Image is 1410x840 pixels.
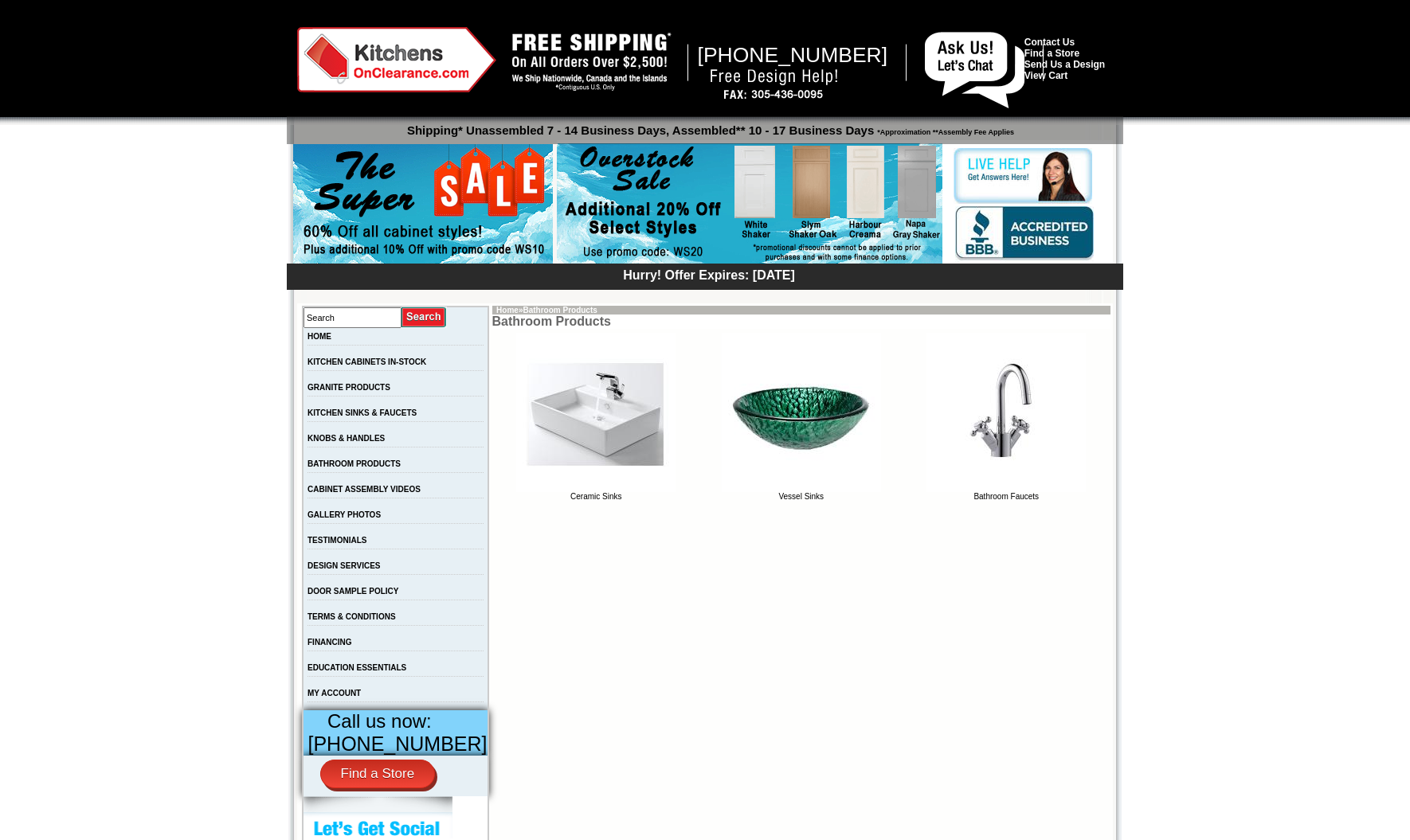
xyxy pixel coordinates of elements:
a: Find a Store [1024,48,1079,59]
a: DOOR SAMPLE POLICY [307,587,398,596]
a: GALLERY PHOTOS [307,510,381,519]
a: TESTIMONIALS [307,536,366,545]
a: Vessel Sinks [722,485,881,501]
div: Hurry! Offer Expires: [DATE] [295,266,1123,283]
a: View Cart [1024,70,1067,81]
a: TERMS & CONDITIONS [307,612,396,621]
a: Bathroom Faucets [926,485,1086,501]
a: EDUCATION ESSENTIALS [307,663,406,672]
a: Home [496,306,519,315]
a: GRANITE PRODUCTS [307,383,390,392]
a: HOME [307,332,331,341]
span: Call us now: [327,710,432,732]
a: FINANCING [307,638,352,647]
a: Contact Us [1024,37,1075,48]
a: Ceramic Sinks [516,485,676,501]
img: Ceramic Sinks [516,333,676,492]
input: Submit [401,307,447,328]
img: Kitchens on Clearance Logo [297,27,496,92]
img: Vessel Sinks [722,333,881,492]
p: Shipping* Unassembled 7 - 14 Business Days, Assembled** 10 - 17 Business Days [295,116,1123,137]
a: DESIGN SERVICES [307,561,381,570]
td: Bathroom Products [492,315,1110,329]
a: Bathroom Products [523,306,597,315]
a: MY ACCOUNT [307,689,361,697]
a: BATHROOM PRODUCTS [307,459,401,468]
span: *Approximation **Assembly Fee Applies [874,124,1014,136]
span: [PHONE_NUMBER] [698,43,888,67]
img: Bathroom Faucets [926,333,1086,492]
td: » [492,306,1110,315]
a: CABINET ASSEMBLY VIDEOS [307,485,421,494]
a: KITCHEN SINKS & FAUCETS [307,408,417,417]
a: KITCHEN CABINETS IN-STOCK [307,357,426,366]
span: [PHONE_NUMBER] [308,733,488,755]
a: Find a Store [320,760,436,788]
a: Send Us a Design [1024,59,1105,70]
a: KNOBS & HANDLES [307,434,385,443]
